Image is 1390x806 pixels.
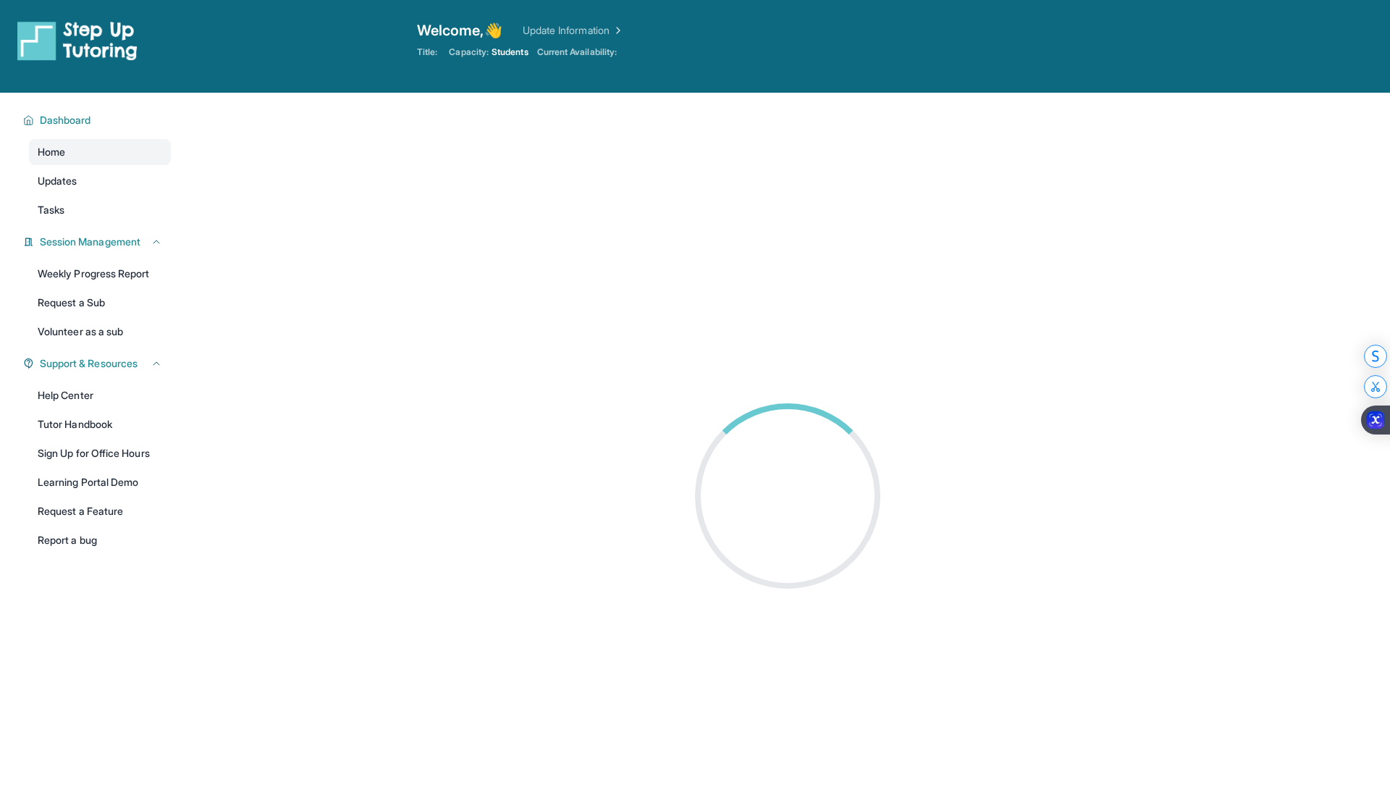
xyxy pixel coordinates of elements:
[29,440,171,466] a: Sign Up for Office Hours
[29,139,171,165] a: Home
[34,356,162,371] button: Support & Resources
[29,290,171,316] a: Request a Sub
[537,46,617,58] span: Current Availability:
[38,203,64,217] span: Tasks
[610,23,624,38] img: Chevron Right
[17,20,138,61] img: logo
[417,46,437,58] span: Title:
[38,145,65,159] span: Home
[38,174,77,188] span: Updates
[29,498,171,524] a: Request a Feature
[417,20,502,41] span: Welcome, 👋
[29,527,171,553] a: Report a bug
[34,113,162,127] button: Dashboard
[29,168,171,194] a: Updates
[40,356,138,371] span: Support & Resources
[29,197,171,223] a: Tasks
[449,46,489,58] span: Capacity:
[29,469,171,495] a: Learning Portal Demo
[492,46,528,58] span: Students
[34,235,162,249] button: Session Management
[523,23,624,38] a: Update Information
[29,261,171,287] a: Weekly Progress Report
[40,113,91,127] span: Dashboard
[40,235,140,249] span: Session Management
[29,319,171,345] a: Volunteer as a sub
[29,411,171,437] a: Tutor Handbook
[29,382,171,408] a: Help Center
